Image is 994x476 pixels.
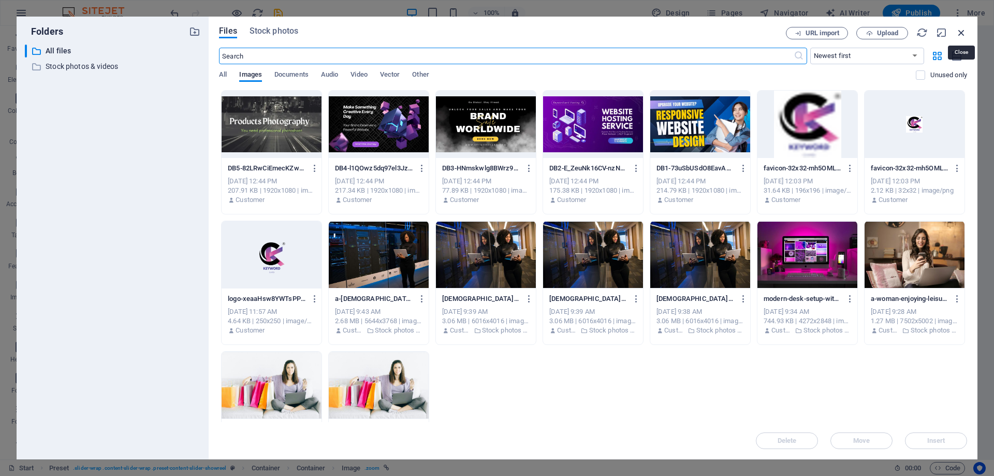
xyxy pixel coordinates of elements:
div: 214.79 KB | 1920x1080 | image/webp [656,186,744,195]
p: Customer [664,195,693,205]
p: Customer [664,326,685,335]
div: [DATE] 11:57 AM [228,307,315,316]
p: african-american-woman-standing-in-modern-office-using-laptop-reflecting-professionalism-and-tech... [549,294,627,304]
span: Video [350,68,367,83]
p: african-american-woman-standing-in-modern-office-using-laptop-reflecting-professionalism-and-tech... [442,294,520,304]
span: Stock photos [250,25,298,37]
div: By: Customer | Folder: Stock photos & videos [335,326,422,335]
p: Customer [879,195,908,205]
button: URL import [786,27,848,39]
div: By: Customer | Folder: Stock photos & videos [871,326,958,335]
p: Customer [557,326,578,335]
p: All files [46,45,181,57]
div: [DATE] 9:28 AM [871,307,958,316]
div: [DATE] 12:44 PM [228,177,315,186]
div: 2.68 MB | 5644x3768 | image/jpeg [335,316,422,326]
p: Customer [450,195,479,205]
div: 4.64 KB | 250x250 | image/webp [228,316,315,326]
span: All [219,68,227,83]
p: Stock photos & videos [696,326,744,335]
div: 2.12 KB | 32x32 | image/png [871,186,958,195]
div: [DATE] 9:38 AM [656,307,744,316]
span: Other [412,68,429,83]
span: URL import [806,30,839,36]
p: Customer [236,195,265,205]
div: By: Customer | Folder: Stock photos & videos [764,326,851,335]
div: 1.27 MB | 7502x5002 | image/jpeg [871,316,958,326]
div: 217.34 KB | 1920x1080 | image/webp [335,186,422,195]
p: Folders [25,25,63,38]
div: [DATE] 9:43 AM [335,307,422,316]
p: favicon-32x32-mh5OMLMIlgBaHwTJy1uBdA-76tuhog3z9imLoS1LgnPiw.png [764,164,841,173]
p: DB3-HNmskwlg8BWrz9cMznXeBA.webp [442,164,520,173]
span: Images [239,68,262,83]
div: By: Customer | Folder: Stock photos & videos [549,326,637,335]
p: Customer [557,195,586,205]
span: Audio [321,68,338,83]
p: DB5-82LRwCiEmecKZw3R9sdO1A.webp [228,164,305,173]
p: favicon-32x32-mh5OMLMIlgBaHwTJy1uBdA.png [871,164,948,173]
button: Upload [856,27,908,39]
div: [DATE] 12:44 PM [442,177,530,186]
p: Stock photos & videos [589,326,637,335]
div: [DATE] 12:44 PM [335,177,422,186]
div: [DATE] 12:44 PM [549,177,637,186]
p: Stock photos & videos [482,326,530,335]
p: Customer [450,326,471,335]
div: [DATE] 9:39 AM [549,307,637,316]
div: [DATE] 9:39 AM [442,307,530,316]
div: [DATE] 12:03 PM [764,177,851,186]
p: Customer [343,195,372,205]
div: 175.38 KB | 1920x1080 | image/webp [549,186,637,195]
div: 3.06 MB | 6016x4016 | image/jpeg [656,316,744,326]
input: Search [219,48,793,64]
p: Customer [343,326,363,335]
div: By: Customer | Folder: Stock photos & videos [442,326,530,335]
p: Customer [236,326,265,335]
p: Stock photos & videos [803,326,851,335]
p: logo-xeaaHsw8YWTsPPQdu9QOiw.webp [228,294,305,304]
p: Stock photos & videos [46,61,181,73]
p: Stock photos & videos [375,326,422,335]
div: 3.06 MB | 6016x4016 | image/jpeg [442,316,530,326]
span: Documents [274,68,309,83]
div: [DATE] 9:34 AM [764,307,851,316]
span: Vector [380,68,400,83]
div: 207.91 KB | 1920x1080 | image/webp [228,186,315,195]
p: Customer [879,326,899,335]
div: [DATE] 12:44 PM [656,177,744,186]
p: a-female-engineer-using-a-laptop-while-monitoring-data-servers-in-a-modern-server-room-iowNcNef1c... [335,294,413,304]
p: Stock photos & videos [911,326,958,335]
p: modern-desk-setup-with-neon-lighting-and-a-desktop-computer-displaying-colorful-images-n9wEM9hOVO... [764,294,841,304]
p: african-american-woman-standing-in-modern-office-using-laptop-reflecting-professionalism-and-tech... [656,294,734,304]
div: Stock photos & videos [25,60,200,73]
div: 3.06 MB | 6016x4016 | image/jpeg [549,316,637,326]
span: Files [219,25,237,37]
p: Customer [771,326,792,335]
div: 31.64 KB | 196x196 | image/png [764,186,851,195]
div: By: Customer | Folder: Stock photos & videos [656,326,744,335]
p: Customer [771,195,800,205]
span: Upload [877,30,898,36]
div: [DATE] 12:03 PM [871,177,958,186]
div: ​ [25,45,27,57]
p: Displays only files that are not in use on the website. Files added during this session can still... [930,70,967,80]
p: DB2-E_ZeuNk16CV-nzNKH2kLug.webp [549,164,627,173]
div: 744.93 KB | 4272x2848 | image/jpeg [764,316,851,326]
i: Create new folder [189,26,200,37]
div: 77.89 KB | 1920x1080 | image/webp [442,186,530,195]
p: DB4-l1QOwz5dq97el3JzJbvjhg.webp [335,164,413,173]
p: a-woman-enjoying-leisure-time-using-her-smartphone-and-laptop-in-a-cozy-living-room-yF6CyyIsF4hiP... [871,294,948,304]
p: DB1-73uSbUSdO8EavAA2XNRN2w.webp [656,164,734,173]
